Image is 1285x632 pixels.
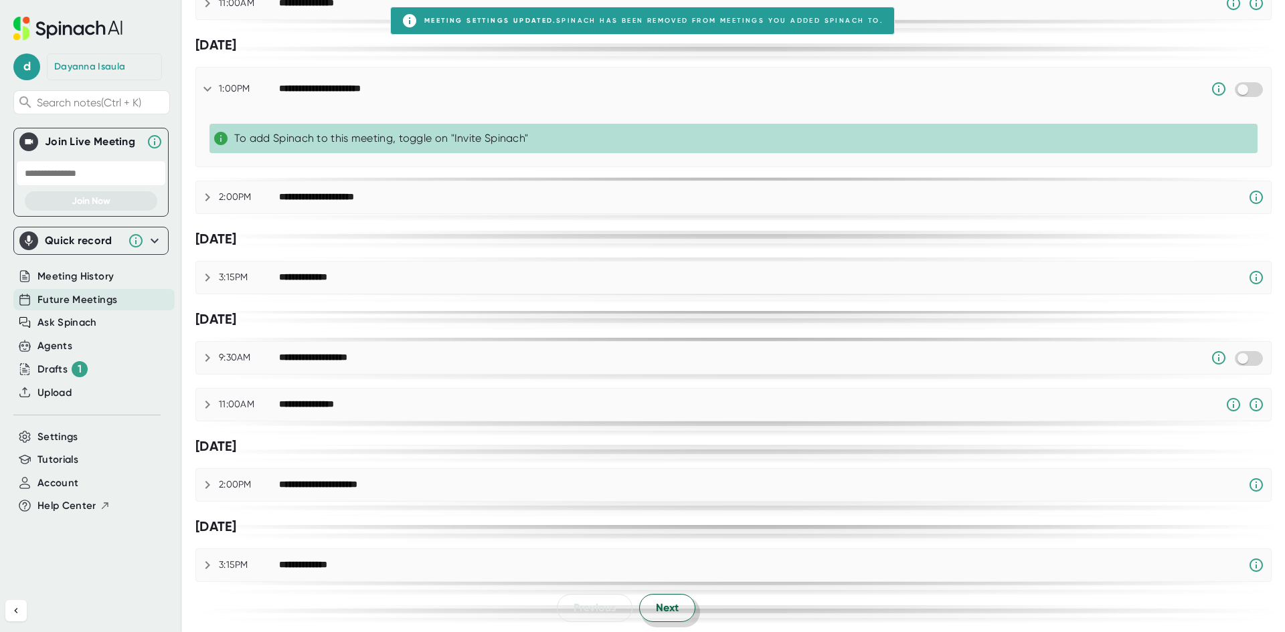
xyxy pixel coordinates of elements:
button: Help Center [37,498,110,514]
div: 1:00PM [219,83,279,95]
img: Join Live Meeting [22,135,35,148]
div: 3:15PM [219,559,279,571]
button: Join Now [25,191,157,211]
div: [DATE] [195,438,1272,455]
div: 1 [72,361,88,377]
div: Join Live MeetingJoin Live Meeting [19,128,163,155]
button: Previous [557,594,632,622]
svg: Spinach requires a video conference link. [1248,397,1264,413]
div: 2:00PM [219,191,279,203]
div: Quick record [19,227,163,254]
div: Drafts [37,361,88,377]
svg: Someone has manually disabled Spinach from this meeting. [1211,81,1227,97]
div: Join Live Meeting [45,135,140,148]
button: Tutorials [37,452,78,467]
span: Help Center [37,498,96,514]
div: [DATE] [195,231,1272,247]
button: Collapse sidebar [5,600,27,621]
div: Dayanna Isaula [54,61,125,73]
button: Settings [37,429,78,445]
div: [DATE] [195,37,1272,54]
svg: Spinach requires a video conference link. [1248,189,1264,205]
span: Join Now [72,195,110,207]
button: Drafts 1 [37,361,88,377]
button: Future Meetings [37,292,117,308]
div: Quick record [45,234,121,247]
button: Account [37,476,78,491]
button: Meeting History [37,269,114,284]
svg: Spinach requires a video conference link. [1248,557,1264,573]
svg: Spinach requires a video conference link. [1248,477,1264,493]
div: [DATE] [195,311,1272,328]
svg: Someone has manually disabled Spinach from this meeting. [1211,350,1227,366]
span: Next [656,600,679,616]
button: Upload [37,385,72,401]
svg: Someone has manually disabled Spinach from this meeting. [1225,397,1241,413]
span: d [13,54,40,80]
button: Ask Spinach [37,315,97,330]
span: Previous [574,600,616,616]
button: Agents [37,338,72,354]
div: 2:00PM [219,479,279,491]
button: Next [639,594,695,622]
div: 3:15PM [219,272,279,284]
div: [DATE] [195,518,1272,535]
div: To add Spinach to this meeting, toggle on "Invite Spinach" [234,132,1252,145]
svg: Spinach requires a video conference link. [1248,270,1264,286]
div: 9:30AM [219,352,279,364]
div: 11:00AM [219,399,279,411]
span: Search notes (Ctrl + K) [37,96,166,109]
